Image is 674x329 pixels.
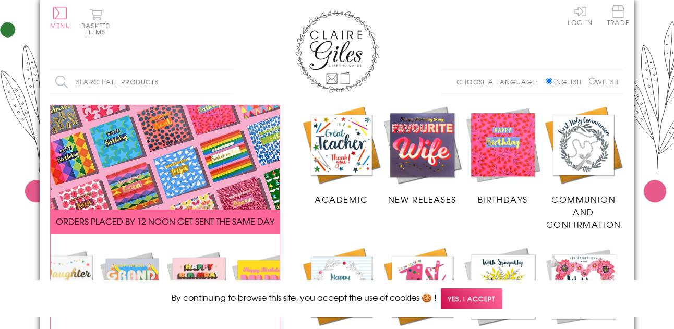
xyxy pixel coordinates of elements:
span: New Releases [388,193,456,205]
input: Search [222,70,233,94]
span: Menu [50,21,70,30]
a: New Releases [382,105,463,206]
label: Welsh [589,77,619,87]
a: Birthdays [463,105,544,206]
button: Basket0 items [81,8,110,35]
label: English [546,77,587,87]
span: Trade [607,5,629,26]
input: English [546,78,552,84]
a: Log In [568,5,593,26]
a: Academic [301,105,382,206]
span: Yes, I accept [441,288,502,309]
input: Welsh [589,78,596,84]
span: Birthdays [478,193,528,205]
a: Communion and Confirmation [543,105,624,231]
p: Choose a language: [456,77,544,87]
span: Communion and Confirmation [546,193,621,230]
a: Trade [607,5,629,28]
span: 0 items [86,21,110,36]
input: Search all products [50,70,233,94]
span: Academic [315,193,368,205]
span: ORDERS PLACED BY 12 NOON GET SENT THE SAME DAY [56,215,274,227]
button: Menu [50,7,70,29]
img: Claire Giles Greetings Cards [295,10,379,93]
